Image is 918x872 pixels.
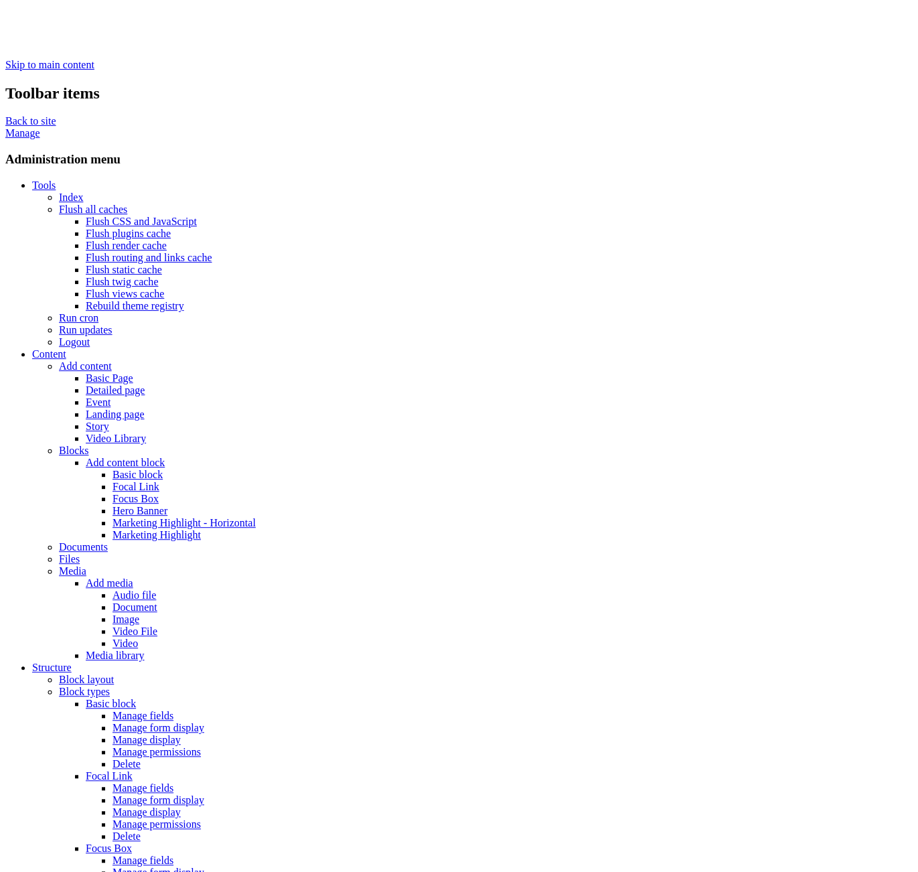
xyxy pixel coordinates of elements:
[86,843,132,854] a: Focus Box
[5,152,913,167] h3: Administration menu
[5,115,56,127] a: Back to site
[112,469,163,480] a: Basic block
[86,421,109,432] a: Story
[5,59,94,70] a: Skip to main content
[59,312,98,323] a: Run cron
[112,493,159,504] a: Focus Box
[86,240,167,251] a: Flush render cache
[5,127,40,139] a: Manage
[59,204,127,215] a: Flush all caches
[32,662,72,673] a: Structure
[86,372,133,384] a: Basic Page
[5,84,913,102] h2: Toolbar items
[86,650,145,661] a: Media library
[112,529,201,540] a: Marketing Highlight
[112,782,173,794] a: Manage fields
[86,216,197,227] a: Flush CSS and JavaScript
[86,409,145,420] a: Landing page
[86,698,136,709] a: Basic block
[112,746,201,757] a: Manage permissions
[112,638,138,649] a: Video
[59,445,88,456] a: Blocks
[112,710,173,721] a: Manage fields
[59,336,90,348] a: Logout
[59,565,86,577] a: Media
[59,192,83,203] a: Index
[86,288,164,299] a: Flush views cache
[112,722,204,733] a: Manage form display
[86,228,171,239] a: Flush plugins cache
[59,553,80,565] a: Files
[59,686,110,697] a: Block types
[112,517,256,528] a: Marketing Highlight - Horizontal
[59,674,114,685] a: Block layout
[112,613,139,625] a: Image
[59,324,112,336] a: Run updates
[112,818,201,830] a: Manage permissions
[59,360,112,372] a: Add content
[59,541,108,553] a: Documents
[86,252,212,263] a: Flush routing and links cache
[112,830,141,842] a: Delete
[86,457,165,468] a: Add content block
[112,758,141,770] a: Delete
[112,505,167,516] a: Hero Banner
[86,264,162,275] a: Flush static cache
[112,855,173,866] a: Manage fields
[112,481,159,492] a: Focal Link
[112,589,156,601] a: Audio file
[86,433,146,444] a: Video Library
[86,577,133,589] a: Add media
[86,770,133,782] a: Focal Link
[86,300,184,311] a: Rebuild theme registry
[86,396,110,408] a: Event
[112,734,181,745] a: Manage display
[86,276,158,287] a: Flush twig cache
[112,806,181,818] a: Manage display
[112,601,157,613] a: Document
[112,794,204,806] a: Manage form display
[32,179,56,191] a: Tools
[86,384,145,396] a: Detailed page
[32,348,66,360] a: Content
[112,626,157,637] a: Video File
